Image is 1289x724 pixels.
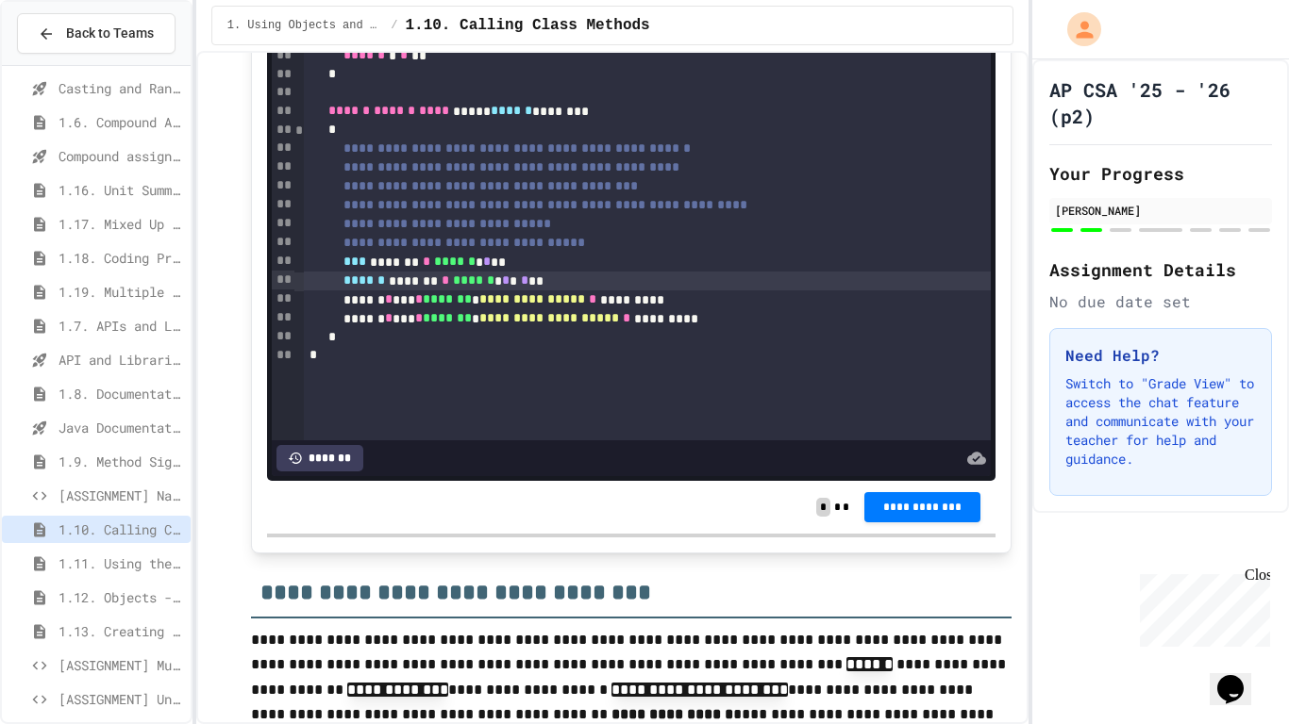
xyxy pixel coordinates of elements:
[1132,567,1270,647] iframe: chat widget
[59,553,183,573] span: 1.11. Using the Math Class
[405,14,649,37] span: 1.10. Calling Class Methods
[1210,649,1270,705] iframe: chat widget
[17,13,176,54] button: Back to Teams
[59,587,183,607] span: 1.12. Objects - Instances of Classes
[1049,76,1272,129] h1: AP CSA '25 - '26 (p2)
[59,316,183,336] span: 1.7. APIs and Libraries
[1047,8,1106,51] div: My Account
[59,282,183,302] span: 1.19. Multiple Choice Exercises for Unit 1a (1.1-1.6)
[66,24,154,43] span: Back to Teams
[59,621,183,641] span: 1.13. Creating and Initializing Objects: Constructors
[59,214,183,234] span: 1.17. Mixed Up Code Practice 1.1-1.6
[1049,160,1272,187] h2: Your Progress
[59,112,183,132] span: 1.6. Compound Assignment Operators
[59,384,183,403] span: 1.8. Documentation with Comments and Preconditions
[1049,290,1272,313] div: No due date set
[1065,374,1256,469] p: Switch to "Grade View" to access the chat feature and communicate with your teacher for help and ...
[59,78,183,98] span: Casting and Ranges of variables - Quiz
[59,519,183,539] span: 1.10. Calling Class Methods
[8,8,130,120] div: Chat with us now!Close
[227,18,384,33] span: 1. Using Objects and Methods
[1065,344,1256,367] h3: Need Help?
[391,18,397,33] span: /
[59,452,183,471] span: 1.9. Method Signatures
[59,418,183,437] span: Java Documentation with Comments - Topic 1.8
[1055,202,1266,219] div: [PERSON_NAME]
[59,146,183,166] span: Compound assignment operators - Quiz
[59,689,183,709] span: [ASSIGNMENT] University Registration System (LO4)
[59,655,183,675] span: [ASSIGNMENT] Music Track Creator (LO4)
[59,485,183,505] span: [ASSIGNMENT] Name Generator Tool (LO5)
[59,248,183,268] span: 1.18. Coding Practice 1a (1.1-1.6)
[59,350,183,370] span: API and Libraries - Topic 1.7
[59,180,183,200] span: 1.16. Unit Summary 1a (1.1-1.6)
[1049,256,1272,283] h2: Assignment Details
